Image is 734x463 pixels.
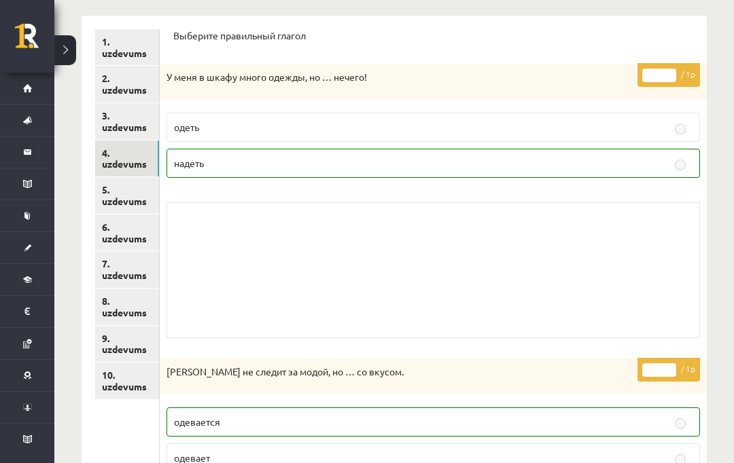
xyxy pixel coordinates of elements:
span: одевается [174,415,220,428]
p: [PERSON_NAME] не следит за модой, но … со вкусом. [167,365,632,379]
a: Rīgas 1. Tālmācības vidusskola [15,24,54,58]
p: / 1p [637,358,700,382]
span: одеть [174,121,199,133]
p: / 1p [637,63,700,87]
p: У меня в шкафу много одежды, но … нечего! [167,71,632,84]
a: 7. uzdevums [95,251,159,288]
p: Выберите правильный глагол [173,29,693,43]
a: 1. uzdevums [95,29,159,66]
a: 8. uzdevums [95,289,159,325]
a: 10. uzdevums [95,363,159,399]
input: одевается [675,418,686,429]
a: 2. uzdevums [95,66,159,103]
a: 9. uzdevums [95,326,159,363]
a: 3. uzdevums [95,103,159,140]
a: 6. uzdevums [95,215,159,251]
input: одеть [675,124,686,134]
a: 5. uzdevums [95,177,159,214]
input: надеть [675,160,686,170]
span: надеть [174,157,204,169]
a: 4. uzdevums [95,141,159,177]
